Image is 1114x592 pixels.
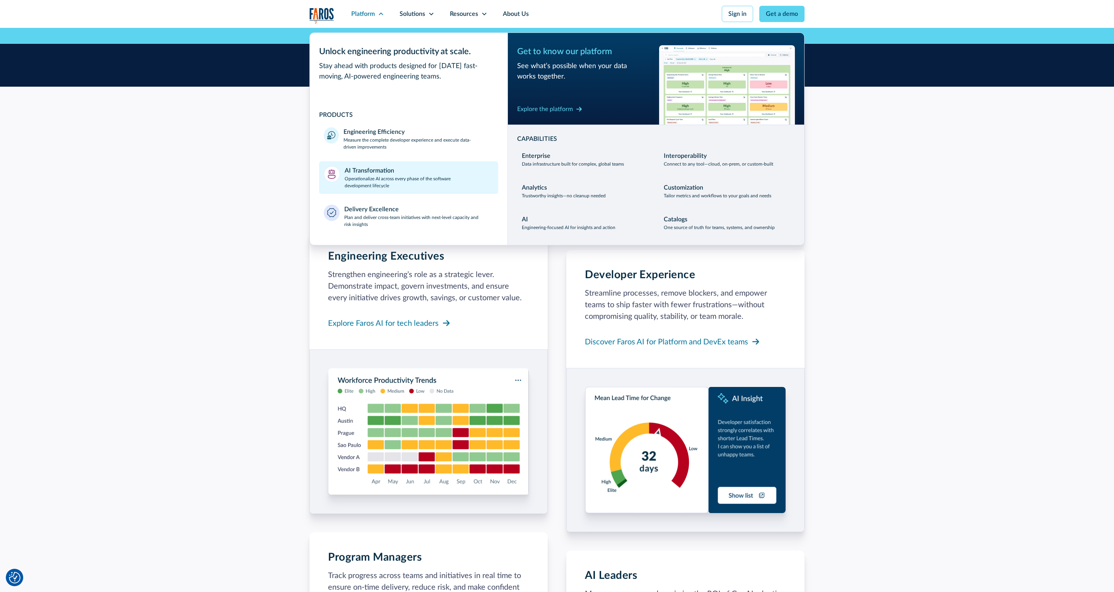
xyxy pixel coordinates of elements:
div: CAPABILITIES [517,134,795,144]
div: AI Transformation [345,166,394,175]
p: One source of truth for teams, systems, and ownership [664,224,775,231]
p: Connect to any tool—cloud, on-prem, or custom-built [664,161,773,168]
div: Enterprise [522,151,550,161]
div: Platform [351,9,375,19]
h3: Developer Experience [585,269,695,282]
div: PRODUCTS [319,110,498,120]
div: Customization [664,183,703,192]
nav: Platform [309,28,805,245]
h3: AI Leaders [585,569,637,582]
img: Workflow productivity trends heatmap chart [659,45,795,125]
div: Explore the platform [517,104,573,114]
p: Plan and deliver cross-team initiatives with next-level capacity and risk insights [344,214,494,228]
div: See what’s possible when your data works together. [517,61,653,82]
a: AIEngineering-focused AI for insights and action [517,210,653,236]
div: Catalogs [664,215,687,224]
p: Data infrastructure built for complex, global teams [522,161,624,168]
a: CustomizationTailor metrics and workflows to your goals and needs [659,178,795,204]
h3: Engineering Executives [328,250,444,263]
p: Trustworthy insights—no cleanup needed [522,192,606,199]
img: Logo of the analytics and reporting company Faros. [309,8,334,24]
div: Delivery Excellence [344,205,399,214]
a: Get a demo [759,6,805,22]
img: An image of the Faros AI Dashboard [585,387,786,513]
p: Measure the complete developer experience and execute data-driven improvements [343,137,494,151]
p: Engineering-focused AI for insights and action [522,224,615,231]
a: Sign in [722,6,753,22]
p: Operationalize AI across every phase of the software development lifecycle [345,175,494,189]
div: Engineering Efficiency [343,127,405,137]
a: InteroperabilityConnect to any tool—cloud, on-prem, or custom-built [659,147,795,172]
a: EnterpriseData infrastructure built for complex, global teams [517,147,653,172]
p: Strengthen engineering’s role as a strategic lever. Demonstrate impact, govern investments, and e... [328,269,529,304]
div: Stay ahead with products designed for [DATE] fast-moving, AI-powered engineering teams. [319,61,498,82]
div: Unlock engineering productivity at scale. [319,45,498,58]
div: Get to know our platform [517,45,653,58]
div: Solutions [400,9,425,19]
a: Explore Faros AI for tech leaders [328,316,451,331]
a: Discover Faros AI for Platform and DevEx teams [585,335,760,349]
p: Tailor metrics and workflows to your goals and needs [664,192,771,199]
div: AI [522,215,528,224]
button: Cookie Settings [9,572,21,583]
div: Discover Faros AI for Platform and DevEx teams [585,336,748,348]
img: An image of the Faros AI Dashboard [328,368,529,494]
a: AnalyticsTrustworthy insights—no cleanup needed [517,178,653,204]
a: Delivery ExcellencePlan and deliver cross-team initiatives with next-level capacity and risk insi... [319,200,498,233]
p: Streamline processes, remove blockers, and empower teams to ship faster with fewer frustrations—w... [585,287,786,322]
div: Interoperability [664,151,707,161]
div: Analytics [522,183,547,192]
h3: Program Managers [328,551,422,564]
a: home [309,8,334,24]
a: Explore the platform [517,103,582,115]
div: Resources [450,9,478,19]
a: AI TransformationOperationalize AI across every phase of the software development lifecycle [319,161,498,194]
a: Engineering EfficiencyMeasure the complete developer experience and execute data-driven improvements [319,123,498,155]
div: Explore Faros AI for tech leaders [328,318,439,329]
img: Revisit consent button [9,572,21,583]
a: CatalogsOne source of truth for teams, systems, and ownership [659,210,795,236]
